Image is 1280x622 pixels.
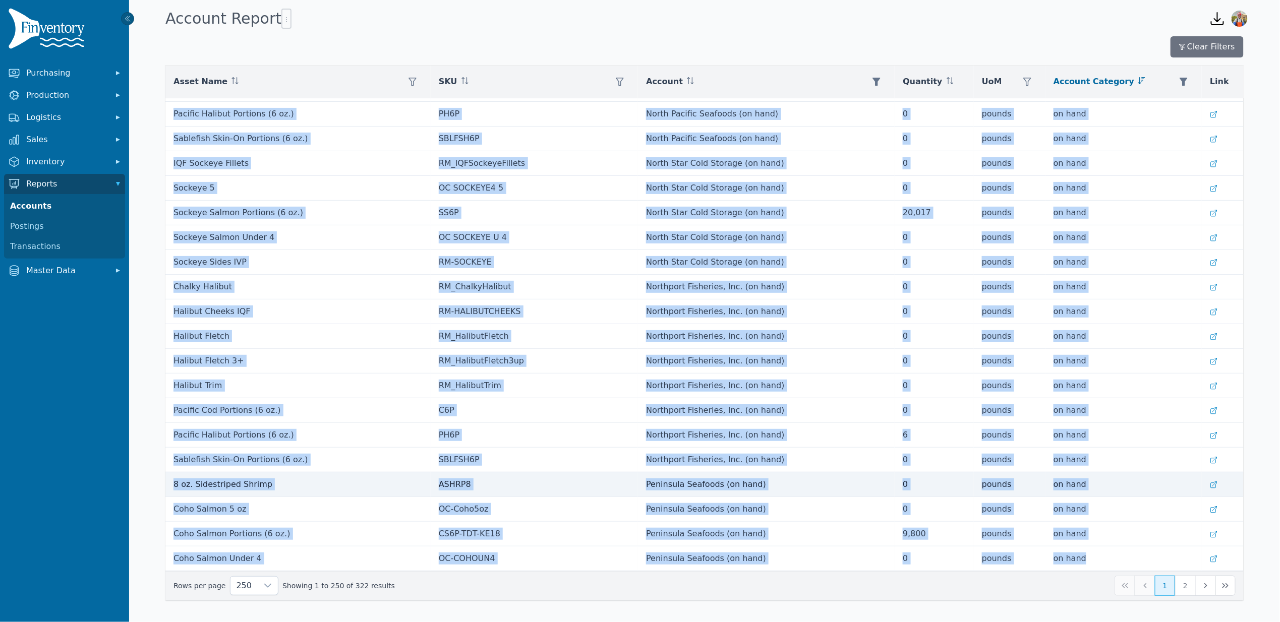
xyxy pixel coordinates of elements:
td: Halibut Fletch [165,324,431,349]
td: 0 [895,546,974,571]
td: 0 [895,275,974,299]
td: OC SOCKEYE U 4 [431,225,638,250]
td: 0 [895,324,974,349]
td: on hand [1045,324,1202,349]
td: RM_HalibutFletch3up [431,349,638,374]
td: on hand [1045,201,1202,225]
td: 0 [895,127,974,151]
button: Reports [4,174,125,194]
td: SBLFSH6P [431,127,638,151]
h1: Account Report [165,9,292,29]
td: on hand [1045,102,1202,127]
td: 0 [895,374,974,398]
td: on hand [1045,448,1202,472]
td: North Star Cold Storage (on hand) [638,225,895,250]
td: pounds [974,423,1045,448]
td: North Star Cold Storage (on hand) [638,201,895,225]
span: Quantity [903,76,942,88]
td: pounds [974,275,1045,299]
td: ASHRP8 [431,472,638,497]
span: Sales [26,134,107,146]
td: RM-SOCKEYE [431,250,638,275]
td: pounds [974,324,1045,349]
td: North Star Cold Storage (on hand) [638,250,895,275]
span: Rows per page [230,577,258,595]
td: pounds [974,201,1045,225]
td: Sockeye Salmon Under 4 [165,225,431,250]
button: Purchasing [4,63,125,83]
td: pounds [974,127,1045,151]
td: North Star Cold Storage (on hand) [638,176,895,201]
td: Northport Fisheries, Inc. (on hand) [638,448,895,472]
td: on hand [1045,127,1202,151]
td: Pacific Halibut Portions (6 oz.) [165,102,431,127]
span: Logistics [26,111,107,123]
td: on hand [1045,546,1202,571]
span: Account Category [1054,76,1134,88]
td: 6 [895,423,974,448]
span: Master Data [26,265,107,277]
td: 0 [895,250,974,275]
td: RM_ChalkyHalibut [431,275,638,299]
td: PH6P [431,423,638,448]
td: Peninsula Seafoods (on hand) [638,497,895,522]
td: 9,800 [895,522,974,546]
td: 0 [895,176,974,201]
span: SKU [439,76,457,88]
td: 0 [895,448,974,472]
td: on hand [1045,176,1202,201]
td: Northport Fisheries, Inc. (on hand) [638,324,895,349]
button: Sales [4,130,125,150]
td: OC-Coho5oz [431,497,638,522]
img: Sera Wheeler [1232,11,1248,27]
td: pounds [974,151,1045,176]
a: Accounts [6,196,123,216]
td: OC SOCKEYE4 5 [431,176,638,201]
td: on hand [1045,497,1202,522]
td: Coho Salmon Portions (6 oz.) [165,522,431,546]
td: Northport Fisheries, Inc. (on hand) [638,423,895,448]
td: Sablefish Skin-On Portions (6 oz.) [165,448,431,472]
td: 0 [895,102,974,127]
span: Account [646,76,683,88]
td: IQF Sockeye Fillets [165,151,431,176]
td: pounds [974,102,1045,127]
td: on hand [1045,299,1202,324]
td: on hand [1045,522,1202,546]
span: Production [26,89,107,101]
td: 0 [895,398,974,423]
td: Halibut Fletch 3+ [165,349,431,374]
td: Pacific Cod Portions (6 oz.) [165,398,431,423]
td: Northport Fisheries, Inc. (on hand) [638,299,895,324]
td: Coho Salmon Under 4 [165,546,431,571]
td: Sockeye 5 [165,176,431,201]
td: North Star Cold Storage (on hand) [638,151,895,176]
td: RM-HALIBUTCHEEKS [431,299,638,324]
button: Master Data [4,261,125,281]
td: Coho Salmon 5 oz [165,497,431,522]
td: on hand [1045,398,1202,423]
span: UoM [982,76,1002,88]
td: RM_IQFSockeyeFillets [431,151,638,176]
td: Peninsula Seafoods (on hand) [638,546,895,571]
td: Peninsula Seafoods (on hand) [638,472,895,497]
td: North Pacific Seafoods (on hand) [638,102,895,127]
td: 0 [895,225,974,250]
td: on hand [1045,275,1202,299]
td: on hand [1045,151,1202,176]
td: Pacific Halibut Portions (6 oz.) [165,423,431,448]
td: C6P [431,398,638,423]
td: Halibut Trim [165,374,431,398]
td: pounds [974,546,1045,571]
td: pounds [974,299,1045,324]
td: SS6P [431,201,638,225]
td: pounds [974,250,1045,275]
a: Postings [6,216,123,236]
td: on hand [1045,250,1202,275]
td: SBLFSH6P [431,448,638,472]
td: 0 [895,151,974,176]
button: Clear Filters [1171,36,1244,57]
span: Showing 1 to 250 of 322 results [282,581,395,591]
td: 8 oz. Sidestriped Shrimp [165,472,431,497]
td: Sockeye Salmon Portions (6 oz.) [165,201,431,225]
